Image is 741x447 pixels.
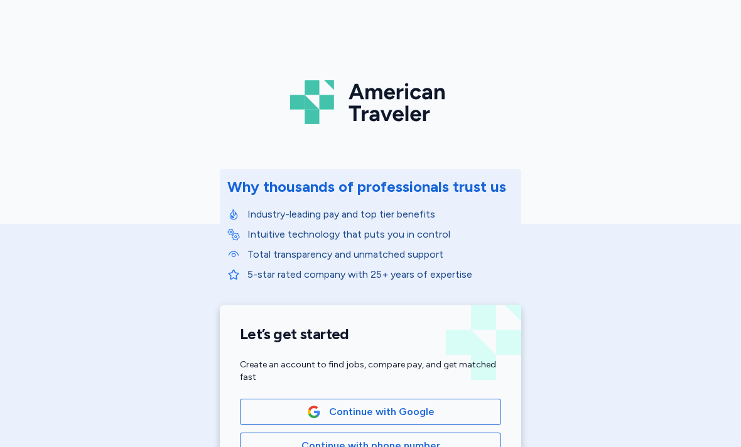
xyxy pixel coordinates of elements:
p: 5-star rated company with 25+ years of expertise [247,267,514,282]
button: Google LogoContinue with Google [240,399,501,425]
p: Intuitive technology that puts you in control [247,227,514,242]
span: Continue with Google [329,404,435,419]
h1: Let’s get started [240,325,501,344]
p: Total transparency and unmatched support [247,247,514,262]
img: Google Logo [307,405,321,419]
p: Industry-leading pay and top tier benefits [247,207,514,222]
div: Why thousands of professionals trust us [227,177,506,197]
img: Logo [290,75,451,129]
div: Create an account to find jobs, compare pay, and get matched fast [240,359,501,384]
